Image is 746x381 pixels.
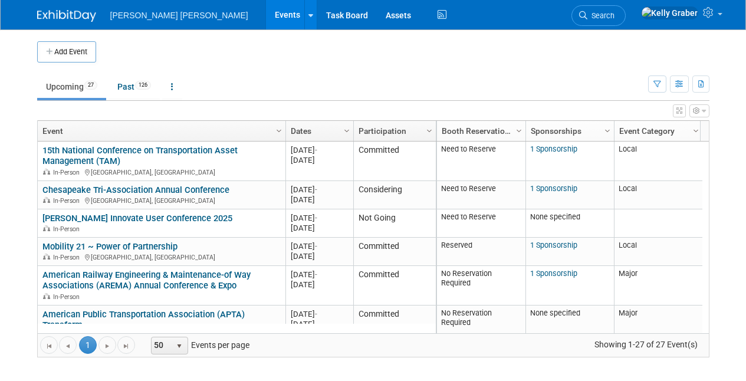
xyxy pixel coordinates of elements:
span: Go to the next page [103,341,112,351]
a: Column Settings [272,121,285,139]
td: Committed [353,142,436,181]
span: - [315,146,317,155]
span: Column Settings [274,126,284,136]
span: 126 [135,81,151,90]
span: In-Person [53,197,83,205]
span: 27 [84,81,97,90]
div: [DATE] [291,145,348,155]
div: [GEOGRAPHIC_DATA], [GEOGRAPHIC_DATA] [42,167,280,177]
span: - [315,270,317,279]
td: Reserved [437,238,525,266]
span: In-Person [53,254,83,261]
img: Kelly Graber [641,6,698,19]
a: Go to the next page [98,336,116,354]
td: Considering [353,181,436,209]
a: Mobility 21 ~ Power of Partnership [42,241,178,252]
span: None specified [530,308,580,317]
td: Major [614,266,702,306]
span: - [315,242,317,251]
div: [DATE] [291,223,348,233]
a: Go to the last page [117,336,135,354]
div: [DATE] [291,195,348,205]
span: In-Person [53,293,83,301]
div: [GEOGRAPHIC_DATA], [GEOGRAPHIC_DATA] [42,252,280,262]
a: 1 Sponsorship [530,144,577,153]
span: 50 [152,337,172,354]
img: In-Person Event [43,293,50,299]
td: Need to Reserve [437,181,525,209]
td: Major [614,306,702,345]
td: Local [614,142,702,181]
a: American Railway Engineering & Maintenance-of Way Associations (AREMA) Annual Conference & Expo [42,270,251,291]
a: Event [42,121,278,141]
a: Upcoming27 [37,75,106,98]
span: select [175,341,184,351]
td: Committed [353,266,436,306]
span: 1 [79,336,97,354]
td: Local [614,238,702,266]
a: 1 Sponsorship [530,241,577,249]
img: In-Person Event [43,225,50,231]
span: Column Settings [603,126,612,136]
div: [DATE] [291,185,348,195]
a: 1 Sponsorship [530,184,577,193]
a: Dates [291,121,346,141]
div: [DATE] [291,155,348,165]
a: Go to the previous page [59,336,77,354]
a: [PERSON_NAME] Innovate User Conference 2025 [42,213,232,224]
span: Go to the first page [44,341,54,351]
div: [DATE] [291,213,348,223]
span: - [315,185,317,194]
a: Column Settings [601,121,614,139]
a: Past126 [109,75,160,98]
td: Not Going [353,209,436,238]
span: None specified [530,212,580,221]
span: Showing 1-27 of 27 Event(s) [583,336,708,353]
span: Search [587,11,614,20]
div: [DATE] [291,280,348,290]
img: ExhibitDay [37,10,96,22]
td: Need to Reserve [437,209,525,238]
span: Go to the previous page [63,341,73,351]
span: In-Person [53,169,83,176]
span: - [315,310,317,318]
div: [DATE] [291,319,348,329]
img: In-Person Event [43,197,50,203]
img: In-Person Event [43,254,50,260]
span: Column Settings [691,126,701,136]
a: Column Settings [689,121,702,139]
a: Column Settings [423,121,436,139]
a: Booth Reservation Status [442,121,518,141]
td: No Reservation Required [437,306,525,345]
a: Column Settings [512,121,525,139]
span: Column Settings [514,126,524,136]
a: Participation [359,121,428,141]
td: Committed [353,238,436,266]
span: Column Settings [342,126,351,136]
div: [DATE] [291,309,348,319]
div: [GEOGRAPHIC_DATA], [GEOGRAPHIC_DATA] [42,195,280,205]
span: Events per page [136,336,261,354]
span: [PERSON_NAME] [PERSON_NAME] [110,11,248,20]
a: Chesapeake Tri-Association Annual Conference [42,185,229,195]
div: [DATE] [291,251,348,261]
button: Add Event [37,41,96,63]
span: - [315,214,317,222]
a: Event Category [619,121,695,141]
td: Local [614,181,702,209]
span: Go to the last page [121,341,131,351]
span: In-Person [53,225,83,233]
a: Go to the first page [40,336,58,354]
span: Column Settings [425,126,434,136]
td: No Reservation Required [437,266,525,306]
a: 15th National Conference on Transportation Asset Management (TAM) [42,145,238,167]
div: [DATE] [291,241,348,251]
td: Need to Reserve [437,142,525,181]
a: Column Settings [340,121,353,139]
a: American Public Transportation Association (APTA) Transform [42,309,245,331]
div: [DATE] [291,270,348,280]
a: Sponsorships [531,121,606,141]
td: Committed [353,306,436,345]
img: In-Person Event [43,169,50,175]
a: Search [571,5,626,26]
